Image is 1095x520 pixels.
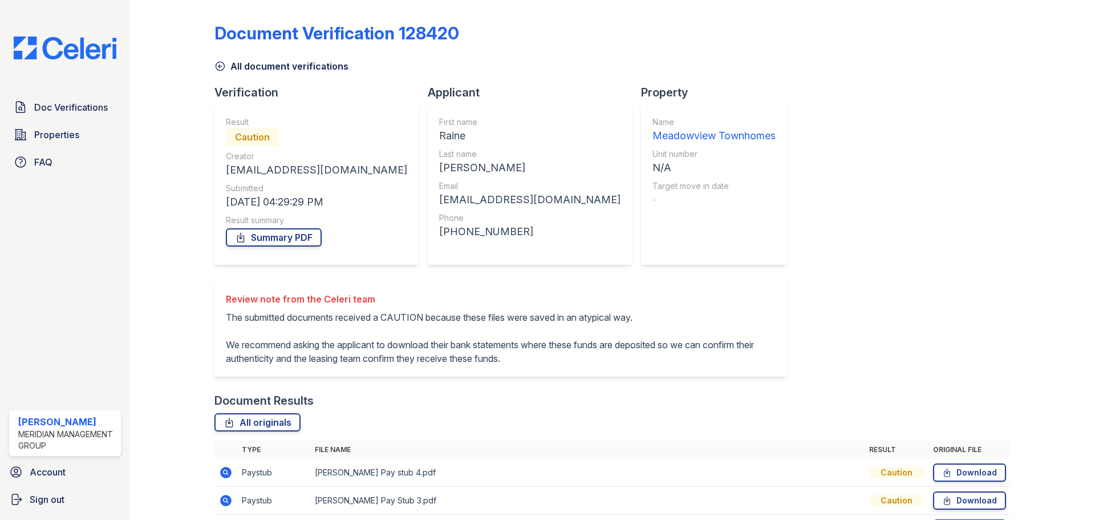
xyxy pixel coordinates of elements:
a: All originals [214,413,301,432]
a: Name Meadowview Townhomes [652,116,776,144]
div: Email [439,180,620,192]
td: Paystub [237,487,310,515]
a: Download [933,463,1006,482]
div: [EMAIL_ADDRESS][DOMAIN_NAME] [226,162,407,178]
a: Account [5,461,125,483]
span: FAQ [34,155,52,169]
div: - [652,192,776,208]
div: Last name [439,148,620,160]
div: Verification [214,84,428,100]
a: Sign out [5,488,125,511]
div: N/A [652,160,776,176]
div: Meadowview Townhomes [652,128,776,144]
div: Document Results [214,393,314,409]
span: Account [30,465,66,479]
span: Doc Verifications [34,100,108,114]
div: First name [439,116,620,128]
a: All document verifications [214,59,348,73]
div: Phone [439,212,620,224]
div: Caution [869,467,924,478]
div: [PERSON_NAME] [439,160,620,176]
td: [PERSON_NAME] Pay stub 4.pdf [310,459,865,487]
div: Document Verification 128420 [214,23,459,43]
th: File name [310,441,865,459]
span: Properties [34,128,79,142]
div: Creator [226,151,407,162]
div: Result [226,116,407,128]
div: Result summary [226,215,407,226]
div: [PERSON_NAME] [18,415,116,429]
span: Sign out [30,493,64,506]
div: [DATE] 04:29:29 PM [226,194,407,210]
div: Unit number [652,148,776,160]
th: Original file [928,441,1011,459]
th: Type [237,441,310,459]
div: Submitted [226,183,407,194]
div: [EMAIL_ADDRESS][DOMAIN_NAME] [439,192,620,208]
div: Meridian Management Group [18,429,116,452]
a: Doc Verifications [9,96,121,119]
a: Properties [9,123,121,146]
div: Caution [869,495,924,506]
div: Raine [439,128,620,144]
p: The submitted documents received a CAUTION because these files were saved in an atypical way. We ... [226,311,776,365]
img: CE_Logo_Blue-a8612792a0a2168367f1c8372b55b34899dd931a85d93a1a3d3e32e68fde9ad4.png [5,37,125,59]
td: Paystub [237,459,310,487]
div: Review note from the Celeri team [226,292,776,306]
div: Target move in date [652,180,776,192]
a: Download [933,491,1006,510]
td: [PERSON_NAME] Pay Stub 3.pdf [310,487,865,515]
div: Property [641,84,796,100]
div: Applicant [428,84,641,100]
th: Result [865,441,928,459]
div: Name [652,116,776,128]
div: [PHONE_NUMBER] [439,224,620,240]
div: Caution [226,128,279,146]
a: Summary PDF [226,228,322,247]
a: FAQ [9,151,121,174]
